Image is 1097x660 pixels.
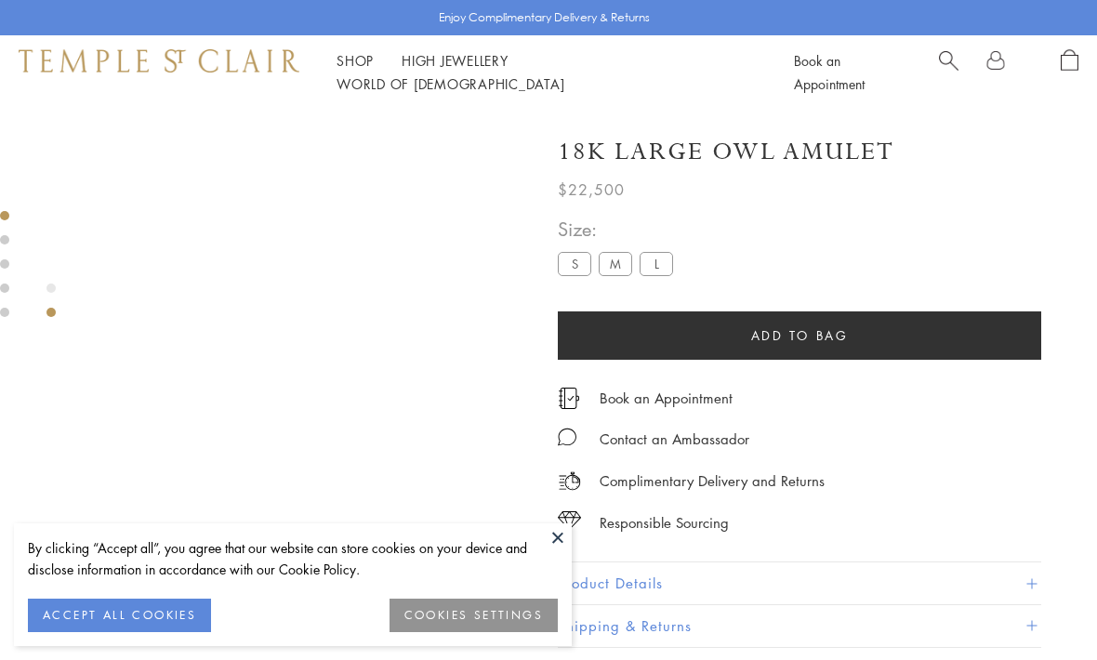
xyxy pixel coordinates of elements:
button: COOKIES SETTINGS [390,599,558,632]
a: Book an Appointment [794,51,865,93]
a: Search [939,49,958,96]
span: $22,500 [558,178,625,202]
button: ACCEPT ALL COOKIES [28,599,211,632]
p: Enjoy Complimentary Delivery & Returns [439,8,650,27]
label: L [640,252,673,275]
a: World of [DEMOGRAPHIC_DATA]World of [DEMOGRAPHIC_DATA] [337,74,564,93]
button: Add to bag [558,311,1041,360]
button: Shipping & Returns [558,605,1041,647]
span: Size: [558,214,681,244]
span: Add to bag [751,325,849,346]
a: Book an Appointment [600,388,733,408]
div: Contact an Ambassador [600,428,749,451]
img: MessageIcon-01_2.svg [558,428,576,446]
label: S [558,252,591,275]
iframe: Gorgias live chat messenger [1004,573,1078,641]
label: M [599,252,632,275]
img: icon_appointment.svg [558,388,580,409]
a: Open Shopping Bag [1061,49,1078,96]
button: Product Details [558,562,1041,604]
img: icon_delivery.svg [558,469,581,493]
a: High JewelleryHigh Jewellery [402,51,509,70]
div: Product gallery navigation [46,279,56,332]
div: By clicking “Accept all”, you agree that our website can store cookies on your device and disclos... [28,537,558,580]
nav: Main navigation [337,49,752,96]
div: Responsible Sourcing [600,511,729,535]
img: Temple St. Clair [19,49,299,72]
a: ShopShop [337,51,374,70]
img: icon_sourcing.svg [558,511,581,530]
p: Complimentary Delivery and Returns [600,469,825,493]
h1: 18K Large Owl Amulet [558,136,894,168]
